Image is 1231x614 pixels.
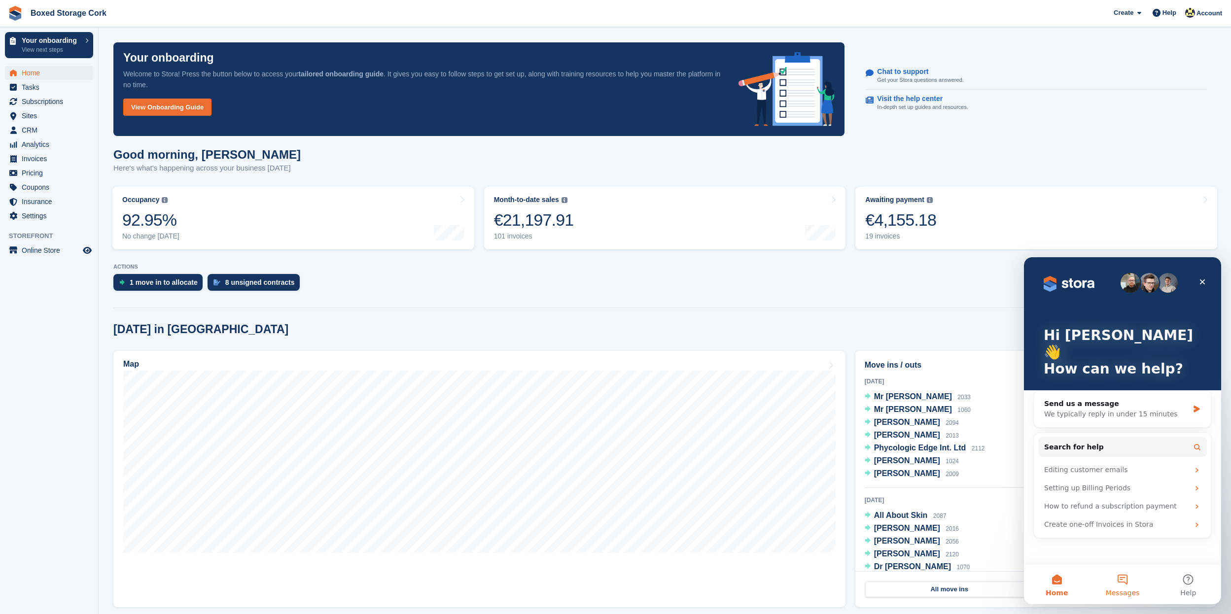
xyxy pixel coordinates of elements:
[22,166,81,180] span: Pricing
[22,45,80,54] p: View next steps
[5,123,93,137] a: menu
[22,243,81,257] span: Online Store
[865,232,936,240] div: 19 invoices
[5,195,93,208] a: menu
[122,210,179,230] div: 92.95%
[494,210,574,230] div: €21,197.91
[5,32,93,58] a: Your onboarding View next steps
[122,232,179,240] div: No change [DATE]
[5,180,93,194] a: menu
[298,70,384,78] strong: tailored onboarding guide
[130,278,198,286] div: 1 move in to allocate
[874,418,940,426] span: [PERSON_NAME]
[122,196,159,204] div: Occupancy
[933,512,947,519] span: 2087
[865,581,1034,597] a: All move ins
[866,90,1207,116] a: Visit the help center In-depth set up guides and resources.
[865,548,959,561] a: [PERSON_NAME] 2120
[119,279,125,285] img: move_ins_to_allocate_icon-fdf77a2bb77ea45bf5b3d319d69a93e2d87916cf1d5bf7949dd705db3b84f3ca.svg
[225,278,295,286] div: 8 unsigned contracts
[946,551,959,558] span: 2120
[22,209,81,223] span: Settings
[927,197,933,203] img: icon-info-grey-7440780725fd019a000dd9b08b2336e03edf1995a4989e88bcd33f0948082b44.svg
[5,109,93,123] a: menu
[946,458,959,465] span: 1024
[494,232,574,240] div: 101 invoices
[5,137,93,151] a: menu
[113,148,301,161] h1: Good morning, [PERSON_NAME]
[946,525,959,532] span: 2016
[1196,8,1222,18] span: Account
[123,68,723,90] p: Welcome to Stora! Press the button below to access your . It gives you easy to follow steps to ge...
[1024,257,1221,604] iframe: Intercom live chat
[865,522,959,535] a: [PERSON_NAME] 2016
[113,264,1216,270] p: ACTIONS
[5,243,93,257] a: menu
[5,80,93,94] a: menu
[5,95,93,108] a: menu
[874,443,966,452] span: Phycologic Edge Int. Ltd
[874,562,951,571] span: Dr [PERSON_NAME]
[123,52,214,64] p: Your onboarding
[874,456,940,465] span: [PERSON_NAME]
[865,404,971,416] a: Mr [PERSON_NAME] 1060
[81,244,93,256] a: Preview store
[112,187,474,249] a: Occupancy 92.95% No change [DATE]
[946,432,959,439] span: 2013
[22,123,81,137] span: CRM
[874,431,940,439] span: [PERSON_NAME]
[484,187,846,249] a: Month-to-date sales €21,197.91 101 invoices
[866,63,1207,90] a: Chat to support Get your Stora questions answered.
[27,5,110,21] a: Boxed Storage Cork
[865,391,971,404] a: Mr [PERSON_NAME] 2033
[22,195,81,208] span: Insurance
[865,377,1207,386] div: [DATE]
[877,76,963,84] p: Get your Stora questions answered.
[865,510,947,522] a: All About Skin 2087
[865,561,970,574] a: Dr [PERSON_NAME] 1070
[855,187,1217,249] a: Awaiting payment €4,155.18 19 invoices
[123,360,139,369] h2: Map
[113,274,208,296] a: 1 move in to allocate
[865,496,1207,505] div: [DATE]
[162,197,168,203] img: icon-info-grey-7440780725fd019a000dd9b08b2336e03edf1995a4989e88bcd33f0948082b44.svg
[5,166,93,180] a: menu
[865,442,985,455] a: Phycologic Edge Int. Ltd 2112
[946,471,959,478] span: 2009
[865,210,936,230] div: €4,155.18
[946,419,959,426] span: 2094
[5,209,93,223] a: menu
[1185,8,1195,18] img: Adam Paul
[213,279,220,285] img: contract_signature_icon-13c848040528278c33f63329250d36e43548de30e8caae1d1a13099fd9432cc5.svg
[113,351,845,607] a: Map
[739,52,835,126] img: onboarding-info-6c161a55d2c0e0a8cae90662b2fe09162a5109e8cc188191df67fb4f79e88e88.svg
[22,137,81,151] span: Analytics
[874,469,940,478] span: [PERSON_NAME]
[972,445,985,452] span: 2112
[874,549,940,558] span: [PERSON_NAME]
[877,103,968,111] p: In-depth set up guides and resources.
[22,180,81,194] span: Coupons
[5,66,93,80] a: menu
[1162,8,1176,18] span: Help
[22,152,81,166] span: Invoices
[865,196,924,204] div: Awaiting payment
[865,416,959,429] a: [PERSON_NAME] 2094
[22,66,81,80] span: Home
